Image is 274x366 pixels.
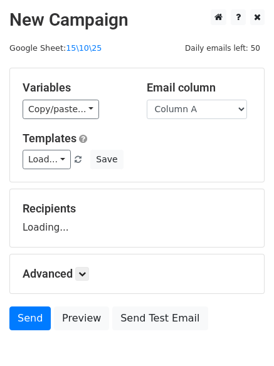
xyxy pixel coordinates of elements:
a: Load... [23,150,71,169]
h5: Variables [23,81,128,95]
h5: Recipients [23,202,251,216]
small: Google Sheet: [9,43,102,53]
h5: Advanced [23,267,251,281]
a: Send [9,306,51,330]
a: Copy/paste... [23,100,99,119]
a: Preview [54,306,109,330]
h2: New Campaign [9,9,265,31]
a: Send Test Email [112,306,208,330]
h5: Email column [147,81,252,95]
button: Save [90,150,123,169]
div: Loading... [23,202,251,234]
a: Daily emails left: 50 [181,43,265,53]
a: Templates [23,132,76,145]
span: Daily emails left: 50 [181,41,265,55]
a: 15\10\25 [66,43,102,53]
